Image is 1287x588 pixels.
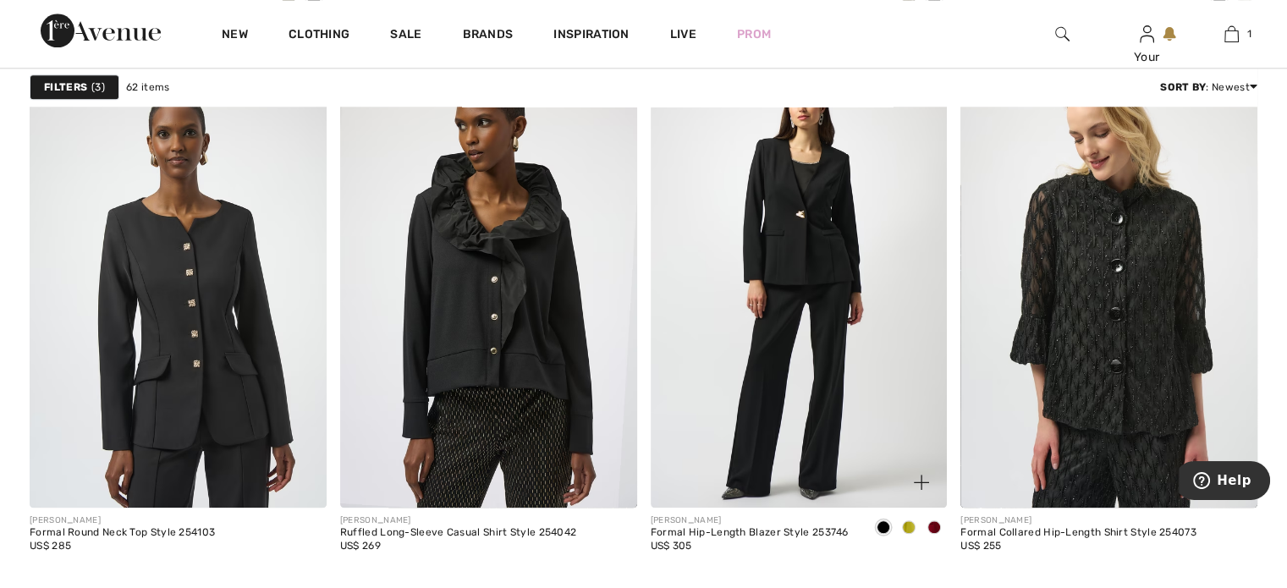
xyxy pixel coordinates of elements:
[1160,81,1206,93] strong: Sort By
[737,25,771,43] a: Prom
[921,514,947,542] div: Merlot
[1160,80,1257,95] div: : Newest
[463,27,514,45] a: Brands
[1224,24,1239,44] img: My Bag
[30,62,327,507] img: Formal Round Neck Top Style 254103. Black
[126,80,169,95] span: 62 items
[30,540,71,552] span: US$ 285
[91,80,105,95] span: 3
[651,527,849,539] div: Formal Hip-Length Blazer Style 253746
[44,80,87,95] strong: Filters
[30,527,215,539] div: Formal Round Neck Top Style 254103
[960,514,1196,527] div: [PERSON_NAME]
[914,475,929,490] img: plus_v2.svg
[960,527,1196,539] div: Formal Collared Hip-Length Shirt Style 254073
[1140,25,1154,41] a: Sign In
[222,27,248,45] a: New
[1179,461,1270,503] iframe: Opens a widget where you can find more information
[1105,48,1188,66] div: Your
[553,27,629,45] span: Inspiration
[289,27,349,45] a: Clothing
[1140,24,1154,44] img: My Info
[1247,26,1251,41] span: 1
[670,25,696,43] a: Live
[390,27,421,45] a: Sale
[651,540,692,552] span: US$ 305
[871,514,896,542] div: Black
[340,62,637,507] img: Ruffled Long-Sleeve Casual Shirt Style 254042. Black
[340,527,577,539] div: Ruffled Long-Sleeve Casual Shirt Style 254042
[340,514,577,527] div: [PERSON_NAME]
[1055,24,1070,44] img: search the website
[340,540,381,552] span: US$ 269
[896,514,921,542] div: Fern
[30,514,215,527] div: [PERSON_NAME]
[41,14,161,47] img: 1ère Avenue
[1190,24,1273,44] a: 1
[651,514,849,527] div: [PERSON_NAME]
[960,540,1001,552] span: US$ 255
[960,62,1257,507] img: Formal Collared Hip-Length Shirt Style 254073. Black/Black
[651,62,948,507] a: Formal Hip-Length Blazer Style 253746. Black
